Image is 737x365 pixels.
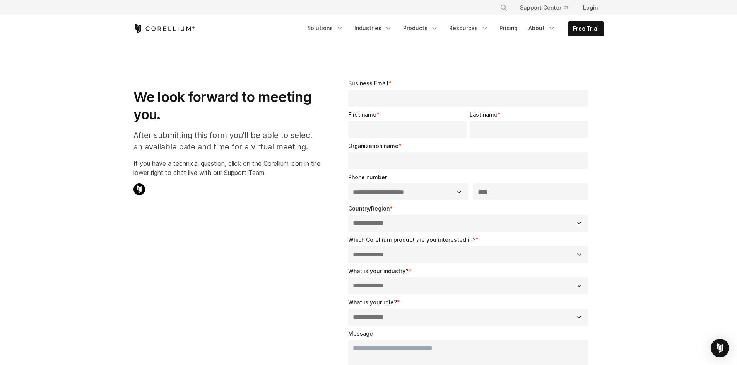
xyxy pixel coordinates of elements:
a: Free Trial [568,22,604,36]
a: About [524,21,560,35]
a: Resources [445,21,493,35]
p: After submitting this form you'll be able to select an available date and time for a virtual meet... [133,129,320,153]
span: Business Email [348,80,388,87]
div: Navigation Menu [303,21,604,36]
a: Corellium Home [133,24,195,33]
span: Message [348,330,373,337]
div: Open Intercom Messenger [711,339,729,357]
span: What is your role? [348,299,397,306]
p: If you have a technical question, click on the Corellium icon in the lower right to chat live wit... [133,159,320,177]
img: Corellium Chat Icon [133,183,145,195]
span: What is your industry? [348,268,409,274]
h1: We look forward to meeting you. [133,88,320,123]
span: Phone number [348,174,387,180]
span: Which Corellium product are you interested in? [348,236,475,243]
span: Last name [470,111,498,118]
span: First name [348,111,376,118]
a: Industries [350,21,397,35]
a: Login [577,1,604,15]
span: Country/Region [348,205,390,212]
button: Search [497,1,511,15]
a: Support Center [514,1,574,15]
a: Pricing [495,21,522,35]
span: Organization name [348,143,398,149]
a: Products [398,21,443,35]
div: Navigation Menu [491,1,604,15]
a: Solutions [303,21,348,35]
